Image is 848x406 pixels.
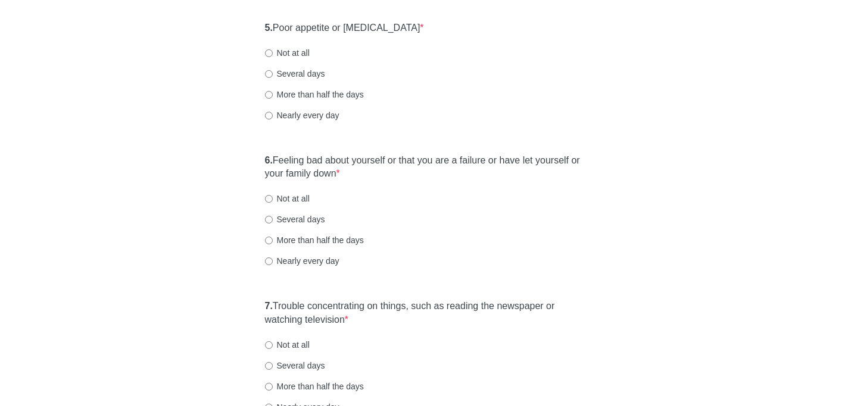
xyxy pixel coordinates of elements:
[265,341,273,349] input: Not at all
[265,195,273,203] input: Not at all
[265,234,364,246] label: More than half the days
[265,213,325,225] label: Several days
[265,70,273,78] input: Several days
[265,23,273,33] strong: 5.
[265,255,339,267] label: Nearly every day
[265,49,273,57] input: Not at all
[265,21,424,35] label: Poor appetite or [MEDICAL_DATA]
[265,383,273,391] input: More than half the days
[265,68,325,80] label: Several days
[265,362,273,370] input: Several days
[265,91,273,99] input: More than half the days
[265,193,310,204] label: Not at all
[265,237,273,244] input: More than half the days
[265,154,584,181] label: Feeling bad about yourself or that you are a failure or have let yourself or your family down
[265,112,273,119] input: Nearly every day
[265,109,339,121] label: Nearly every day
[265,155,273,165] strong: 6.
[265,339,310,351] label: Not at all
[265,300,584,327] label: Trouble concentrating on things, such as reading the newspaper or watching television
[265,89,364,100] label: More than half the days
[265,380,364,392] label: More than half the days
[265,47,310,59] label: Not at all
[265,360,325,372] label: Several days
[265,301,273,311] strong: 7.
[265,216,273,224] input: Several days
[265,257,273,265] input: Nearly every day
